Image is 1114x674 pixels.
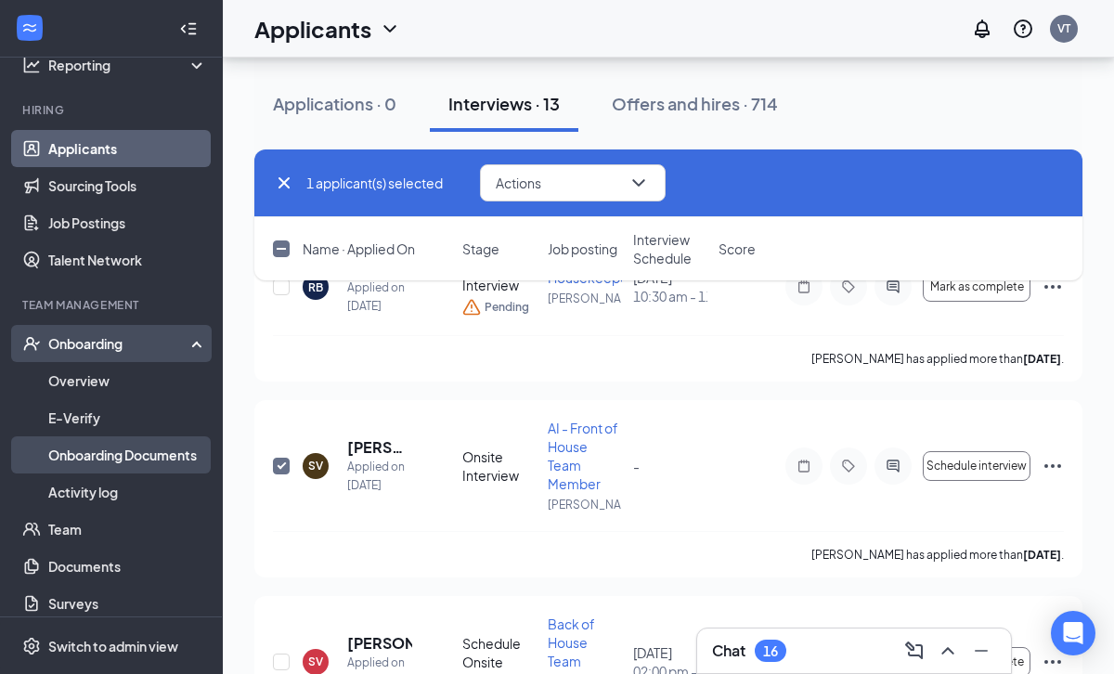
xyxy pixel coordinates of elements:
div: Onboarding [48,334,191,353]
svg: Notifications [971,18,993,40]
a: Surveys [48,585,207,622]
span: Actions [496,176,541,189]
p: [PERSON_NAME] [548,497,622,512]
a: Activity log [48,473,207,511]
b: [DATE] [1023,352,1061,366]
svg: Note [793,459,815,473]
svg: Tag [837,459,860,473]
button: Minimize [966,636,996,666]
svg: Collapse [179,19,198,38]
span: Schedule interview [926,460,1027,473]
svg: Warning [462,298,481,317]
a: Job Postings [48,204,207,241]
button: Schedule interview [923,451,1030,481]
a: E-Verify [48,399,207,436]
span: Score [719,240,756,258]
div: Interviews · 13 [448,92,560,115]
div: Offers and hires · 714 [612,92,778,115]
a: Applicants [48,130,207,167]
a: Documents [48,548,207,585]
div: 16 [763,643,778,659]
div: Applied on [DATE] [347,458,412,495]
div: Hiring [22,102,203,118]
svg: UserCheck [22,334,41,353]
a: Overview [48,362,207,399]
svg: Ellipses [1042,651,1064,673]
a: Onboarding Documents [48,436,207,473]
div: Open Intercom Messenger [1051,611,1095,655]
span: Pending [485,298,529,317]
svg: ChevronUp [937,640,959,662]
div: Applications · 0 [273,92,396,115]
button: ActionsChevronDown [480,164,666,201]
h3: Chat [712,641,745,661]
svg: QuestionInfo [1012,18,1034,40]
a: Talent Network [48,241,207,279]
div: SV [308,654,323,669]
div: Team Management [22,297,203,313]
div: SV [308,458,323,473]
div: Onsite Interview [462,447,537,485]
svg: ChevronDown [379,18,401,40]
div: VT [1057,20,1070,36]
svg: ComposeMessage [903,640,926,662]
svg: Ellipses [1042,455,1064,477]
span: Stage [462,240,499,258]
span: Job posting [548,240,617,258]
a: Team [48,511,207,548]
p: [PERSON_NAME] has applied more than . [811,547,1064,563]
button: ChevronUp [933,636,963,666]
svg: Analysis [22,56,41,74]
span: Interview Schedule [633,230,707,267]
a: Sourcing Tools [48,167,207,204]
svg: Cross [273,172,295,194]
div: Switch to admin view [48,637,178,655]
h1: Applicants [254,13,371,45]
p: [PERSON_NAME] has applied more than . [811,351,1064,367]
svg: ChevronDown [628,172,650,194]
svg: ActiveChat [882,459,904,473]
svg: Settings [22,637,41,655]
h5: [PERSON_NAME] v [347,437,412,458]
b: [DATE] [1023,548,1061,562]
h5: [PERSON_NAME] [347,633,412,654]
span: AI - Front of House Team Member [548,420,618,492]
button: ComposeMessage [900,636,929,666]
svg: Minimize [970,640,992,662]
svg: WorkstreamLogo [20,19,39,37]
span: 1 applicant(s) selected [306,173,443,193]
div: Reporting [48,56,208,74]
span: - [633,458,640,474]
span: Name · Applied On [303,240,415,258]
